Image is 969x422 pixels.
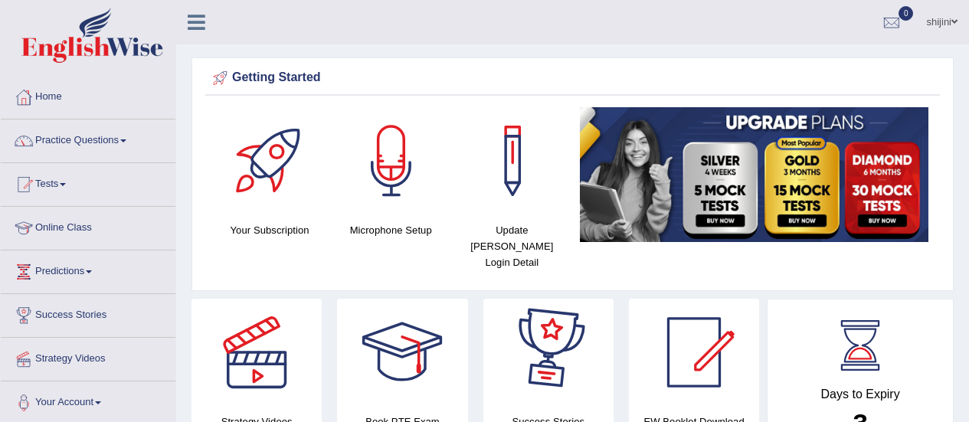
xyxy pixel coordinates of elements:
[209,67,936,90] div: Getting Started
[338,222,444,238] h4: Microphone Setup
[899,6,914,21] span: 0
[1,76,175,114] a: Home
[1,294,175,332] a: Success Stories
[1,250,175,289] a: Predictions
[217,222,322,238] h4: Your Subscription
[1,207,175,245] a: Online Class
[459,222,565,270] h4: Update [PERSON_NAME] Login Detail
[1,163,175,201] a: Tests
[1,381,175,420] a: Your Account
[784,388,936,401] h4: Days to Expiry
[1,119,175,158] a: Practice Questions
[1,338,175,376] a: Strategy Videos
[580,107,928,242] img: small5.jpg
